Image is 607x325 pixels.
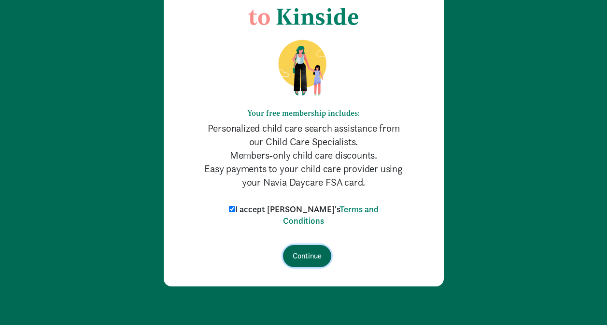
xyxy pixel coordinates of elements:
span: to [248,2,270,30]
span: Kinside [276,2,359,30]
label: I accept [PERSON_NAME]'s [226,203,381,227]
input: I accept [PERSON_NAME]'sTerms and Conditions [229,206,235,212]
input: Continue [283,245,331,267]
a: Terms and Conditions [283,203,379,226]
p: Easy payments to your child care provider using your Navia Daycare FSA card. [202,162,405,189]
h6: Your free membership includes: [202,108,405,118]
img: illustration-mom-daughter.png [267,39,340,97]
p: Personalized child care search assistance from our Child Care Specialists. [202,122,405,149]
p: Members-only child care discounts. [202,149,405,162]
